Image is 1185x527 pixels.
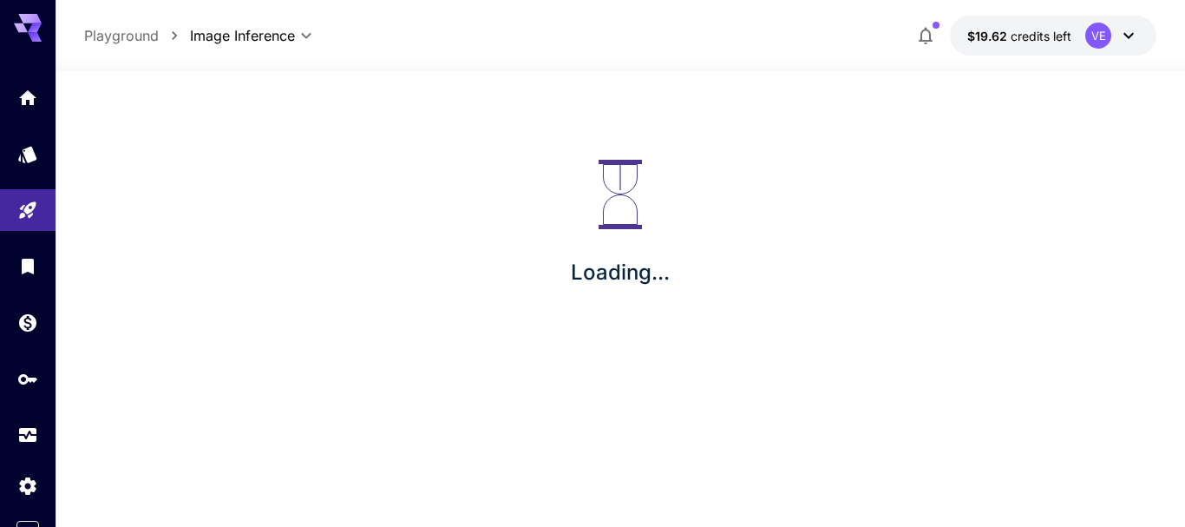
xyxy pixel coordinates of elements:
[950,16,1156,56] button: $19.61919VE
[1085,23,1111,49] div: VE
[17,255,38,277] div: Library
[17,368,38,390] div: API Keys
[17,475,38,497] div: Settings
[967,29,1011,43] span: $19.62
[967,27,1071,45] div: $19.61919
[17,425,38,446] div: Usage
[17,87,38,109] div: Home
[84,25,190,46] nav: breadcrumb
[17,200,38,221] div: Playground
[571,257,670,288] p: Loading...
[17,143,38,165] div: Models
[17,312,38,333] div: Wallet
[1011,29,1071,43] span: credits left
[190,25,295,46] span: Image Inference
[84,25,159,46] a: Playground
